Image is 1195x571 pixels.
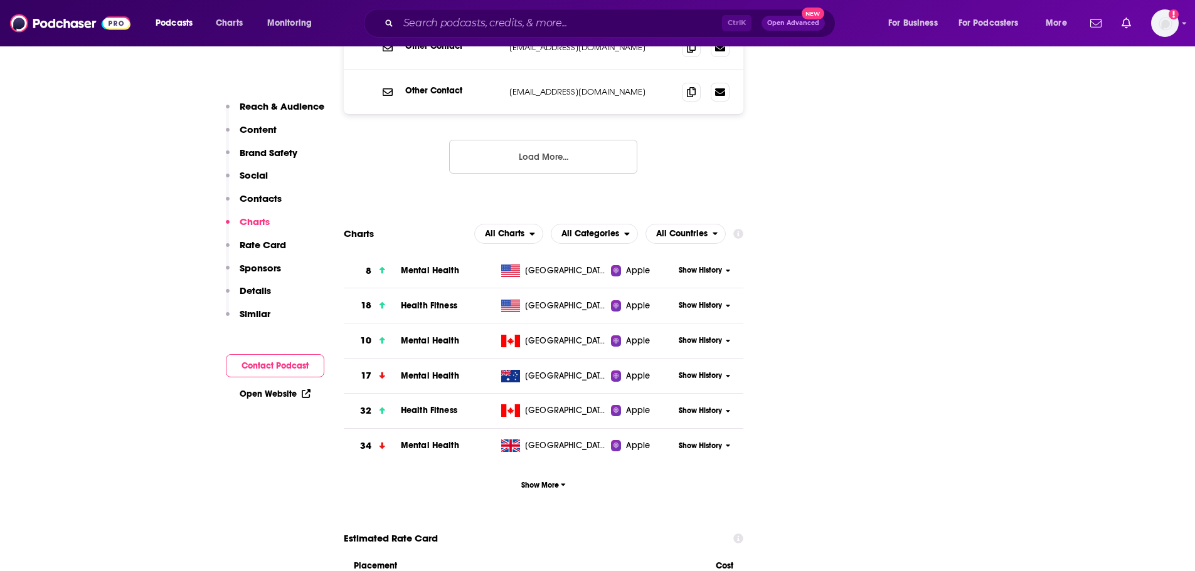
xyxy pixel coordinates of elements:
[485,229,524,238] span: All Charts
[360,333,371,348] h3: 10
[1046,14,1067,32] span: More
[474,224,543,244] h2: Platforms
[360,404,371,418] h3: 32
[525,370,607,382] span: Australia
[240,169,268,181] p: Social
[354,560,706,571] span: Placement
[521,481,566,490] span: Show More
[561,229,619,238] span: All Categories
[226,216,270,239] button: Charts
[525,265,607,277] span: United States
[611,404,674,417] a: Apple
[611,370,674,382] a: Apple
[226,354,324,377] button: Contact Podcast
[509,42,672,53] p: [EMAIL_ADDRESS][DOMAIN_NAME]
[156,14,193,32] span: Podcasts
[674,335,735,346] button: Show History
[344,288,401,323] a: 18
[626,300,650,312] span: Apple
[226,123,277,147] button: Content
[226,169,268,192] button: Social
[226,285,271,308] button: Details
[208,13,250,33] a: Charts
[401,405,457,416] a: Health Fitness
[674,300,735,311] button: Show History
[361,369,371,383] h3: 17
[525,335,607,347] span: Canada
[226,192,282,216] button: Contacts
[449,140,637,174] button: Load More...
[240,239,286,251] p: Rate Card
[802,8,824,19] span: New
[950,13,1037,33] button: open menu
[1037,13,1083,33] button: open menu
[626,370,650,382] span: Apple
[401,440,459,451] a: Mental Health
[722,15,752,31] span: Ctrl K
[240,147,297,159] p: Brand Safety
[344,323,401,358] a: 10
[959,14,1019,32] span: For Podcasters
[401,335,459,346] a: Mental Health
[679,370,722,381] span: Show History
[716,560,733,571] span: Cost
[226,100,324,123] button: Reach & Audience
[240,123,277,135] p: Content
[626,439,650,452] span: Apple
[344,429,401,463] a: 34
[226,308,270,331] button: Similar
[674,265,735,276] button: Show History
[147,13,209,33] button: open menu
[344,526,438,550] span: Estimated Rate Card
[405,85,499,96] p: Other Contact
[10,11,130,35] img: Podchaser - Follow, Share and Rate Podcasts
[645,224,726,244] button: open menu
[360,439,371,453] h3: 34
[767,20,819,26] span: Open Advanced
[216,14,243,32] span: Charts
[344,473,744,496] button: Show More
[344,359,401,393] a: 17
[240,262,281,274] p: Sponsors
[509,86,672,97] p: [EMAIL_ADDRESS][DOMAIN_NAME]
[240,100,324,112] p: Reach & Audience
[626,335,650,347] span: Apple
[674,441,735,451] button: Show History
[258,13,328,33] button: open menu
[656,229,708,238] span: All Countries
[240,308,270,320] p: Similar
[496,439,611,452] a: [GEOGRAPHIC_DATA]
[626,265,650,277] span: Apple
[1151,9,1179,37] button: Show profile menu
[344,394,401,428] a: 32
[1117,13,1136,34] a: Show notifications dropdown
[611,335,674,347] a: Apple
[240,389,311,399] a: Open Website
[645,224,726,244] h2: Countries
[240,192,282,204] p: Contacts
[525,404,607,417] span: Canada
[267,14,312,32] span: Monitoring
[679,265,722,276] span: Show History
[1169,9,1179,19] svg: Add a profile image
[611,265,674,277] a: Apple
[474,224,543,244] button: open menu
[361,298,371,313] h3: 18
[401,370,459,381] span: Mental Health
[496,335,611,347] a: [GEOGRAPHIC_DATA]
[376,9,847,38] div: Search podcasts, credits, & more...
[888,14,938,32] span: For Business
[401,265,459,276] span: Mental Health
[401,300,457,311] a: Health Fitness
[611,300,674,312] a: Apple
[674,406,735,416] button: Show History
[1151,9,1179,37] span: Logged in as aci-podcast
[525,300,607,312] span: United States
[398,13,722,33] input: Search podcasts, credits, & more...
[679,406,722,416] span: Show History
[240,285,271,296] p: Details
